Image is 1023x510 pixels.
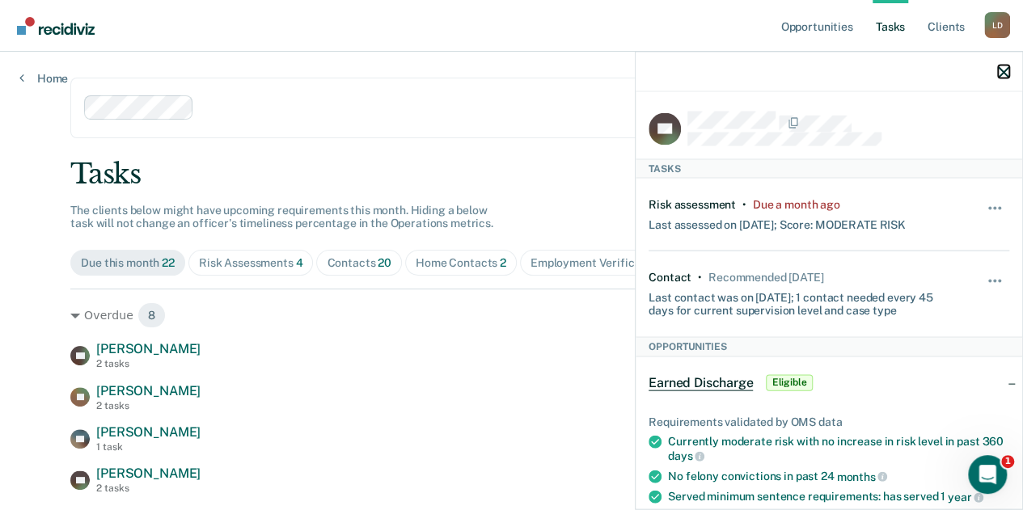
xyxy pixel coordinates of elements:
div: Risk Assessments [199,256,303,270]
div: • [698,270,702,284]
span: Eligible [766,374,812,390]
div: Overdue [70,302,953,328]
span: 22 [162,256,175,269]
span: [PERSON_NAME] [96,424,201,440]
span: [PERSON_NAME] [96,341,201,356]
span: Earned Discharge [649,374,753,390]
span: [PERSON_NAME] [96,466,201,481]
iframe: Intercom live chat [968,455,1007,494]
span: 2 [500,256,506,269]
span: 20 [378,256,391,269]
div: Recommended in 14 days [708,270,823,284]
div: Tasks [636,158,1022,178]
div: Due this month [81,256,175,270]
div: 2 tasks [96,400,201,411]
div: 2 tasks [96,483,201,494]
button: Profile dropdown button [984,12,1010,38]
div: Last contact was on [DATE]; 1 contact needed every 45 days for current supervision level and case... [649,284,949,318]
div: 2 tasks [96,358,201,369]
div: Home Contacts [416,256,506,270]
div: Employment Verification [531,256,670,270]
span: days [668,449,704,462]
div: Opportunities [636,337,1022,356]
div: 1 task [96,441,201,453]
span: 1 [1001,455,1014,468]
div: Due a month ago [753,198,840,212]
div: Contact [649,270,691,284]
span: months [836,470,887,483]
div: Risk assessment [649,198,736,212]
span: [PERSON_NAME] [96,383,201,398]
div: Currently moderate risk with no increase in risk level in past 360 [668,435,1009,462]
div: No felony convictions in past 24 [668,469,1009,483]
span: 4 [296,256,303,269]
a: Home [19,71,68,86]
span: 8 [137,302,166,328]
div: Last assessed on [DATE]; Score: MODERATE RISK [649,212,906,232]
div: • [742,198,746,212]
span: The clients below might have upcoming requirements this month. Hiding a below task will not chang... [70,204,493,230]
div: Contacts [327,256,391,270]
span: year [948,491,983,504]
div: L D [984,12,1010,38]
div: Requirements validated by OMS data [649,415,1009,428]
img: Recidiviz [17,17,95,35]
div: Served minimum sentence requirements: has served 1 [668,490,1009,504]
div: Tasks [70,158,953,191]
div: Earned DischargeEligible [636,356,1022,408]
